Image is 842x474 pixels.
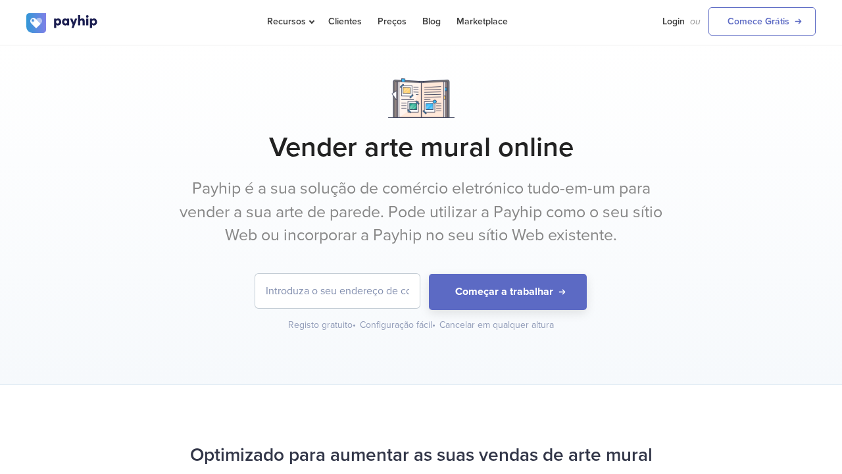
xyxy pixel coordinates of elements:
[255,274,420,308] input: Introduza o seu endereço de correio eletrónico
[26,13,99,33] img: logo.svg
[267,16,312,27] span: Recursos
[353,319,356,330] span: •
[26,438,816,473] h2: Optimizado para aumentar as suas vendas de arte mural
[708,7,816,36] a: Comece Grátis
[26,131,816,164] h1: Vender arte mural online
[388,78,455,118] img: Notebook.png
[360,319,437,332] div: Configuração fácil
[429,274,587,310] button: Começar a trabalhar
[288,319,357,332] div: Registo gratuito
[432,319,435,330] span: •
[174,177,668,248] p: Payhip é a sua solução de comércio eletrónico tudo-em-um para vender a sua arte de parede. Pode u...
[439,319,554,332] div: Cancelar em qualquer altura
